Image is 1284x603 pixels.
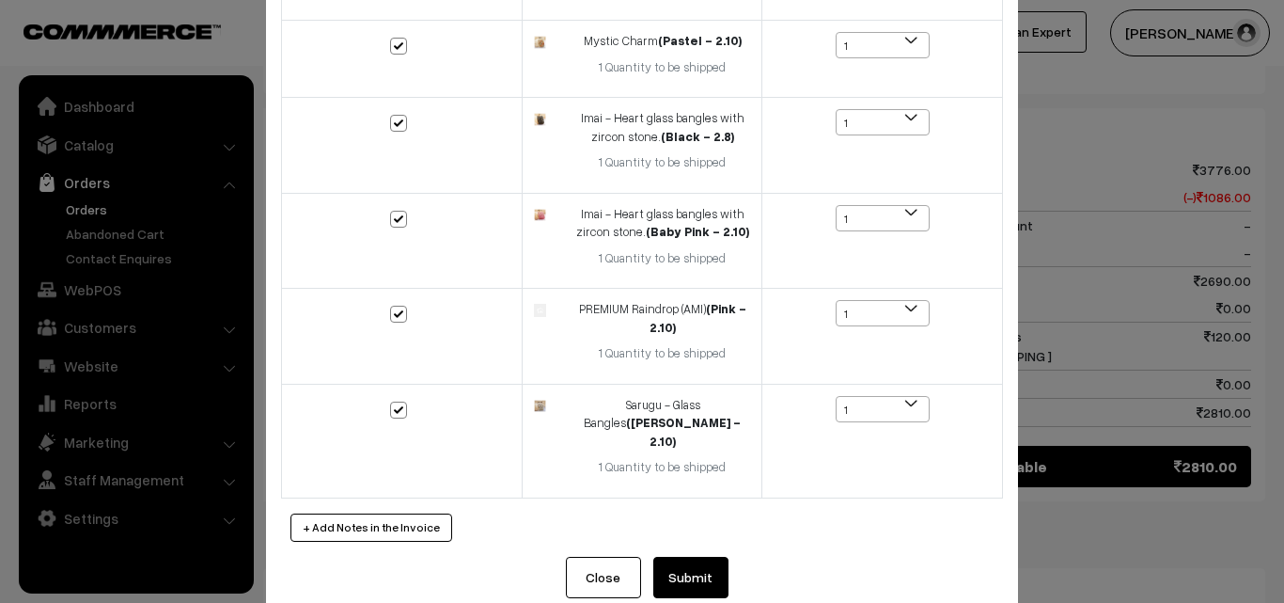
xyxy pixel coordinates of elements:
span: 1 [837,397,929,423]
span: 1 [836,109,930,135]
strong: (Baby Pink - 2.10) [646,224,749,239]
span: 1 [836,32,930,58]
div: Imai - Heart glass bangles with zircon stone. [574,205,750,242]
img: 17565662304145BABY-PINK.jpg [534,209,546,221]
strong: ([PERSON_NAME] - 2.10) [626,415,741,449]
div: 1 Quantity to be shipped [574,249,750,268]
div: 1 Quantity to be shipped [574,58,750,77]
div: PREMIUM Raindrop (AMI) [574,300,750,337]
span: 1 [837,301,929,327]
strong: (Black - 2.8) [661,129,734,144]
strong: (Pastel - 2.10) [658,33,742,48]
div: 1 Quantity to be shipped [574,458,750,477]
span: 1 [837,33,929,59]
strong: (Pink - 2.10) [650,301,746,335]
img: product.jpg [534,304,546,316]
div: Imai - Heart glass bangles with zircon stone. [574,109,750,146]
div: 1 Quantity to be shipped [574,344,750,363]
div: Mystic Charm [574,32,750,51]
button: Submit [653,557,728,598]
div: Sarugu - Glass Bangles [574,396,750,452]
button: + Add Notes in the Invoice [290,514,452,542]
button: Close [566,557,641,598]
img: 17565662907025BLACK.jpg [534,113,546,125]
img: 17371843599891Pearl-white.jpg [534,400,546,412]
div: 1 Quantity to be shipped [574,153,750,172]
span: 1 [836,300,930,326]
span: 1 [836,396,930,422]
span: 1 [837,110,929,136]
span: 1 [836,205,930,231]
span: 1 [837,206,929,232]
img: 17320793408694pastel.jpg [534,36,546,48]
